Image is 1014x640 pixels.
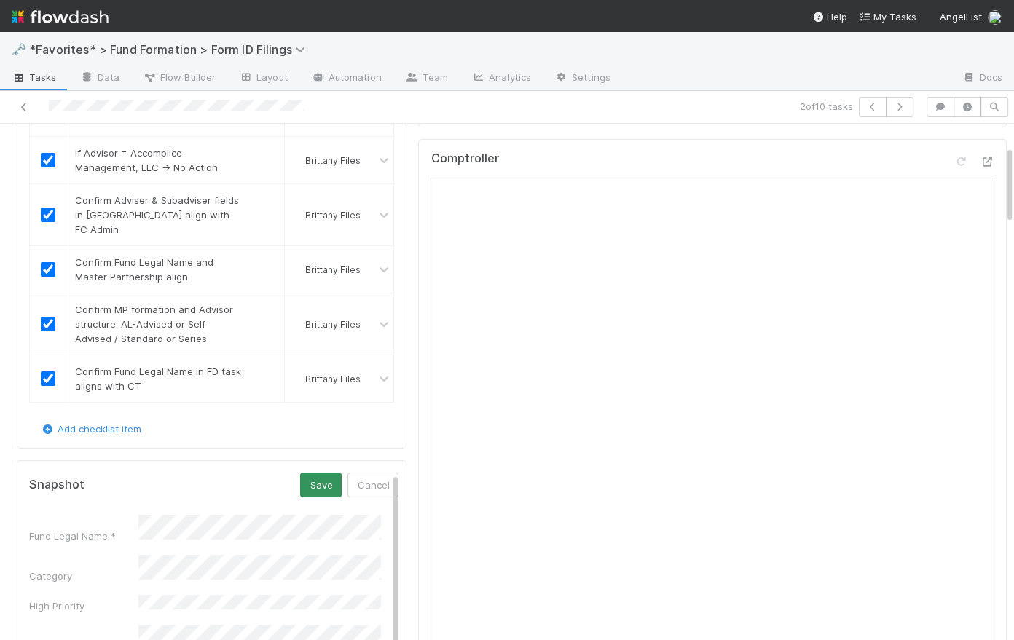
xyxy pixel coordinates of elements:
[75,147,218,173] span: If Advisor = Accomplice Management, LLC → No Action
[29,598,138,613] div: High Priority
[304,319,360,330] span: Brittany Files
[291,154,302,166] img: avatar_15e23c35-4711-4c0d-85f4-3400723cad14.png
[227,67,299,90] a: Layout
[347,473,398,497] button: Cancel
[812,9,847,24] div: Help
[859,11,916,23] span: My Tasks
[431,151,498,166] h5: Comptroller
[12,4,109,29] img: logo-inverted-e16ddd16eac7371096b0.svg
[291,209,302,221] img: avatar_15e23c35-4711-4c0d-85f4-3400723cad14.png
[291,318,302,330] img: avatar_15e23c35-4711-4c0d-85f4-3400723cad14.png
[800,99,853,114] span: 2 of 10 tasks
[859,9,916,24] a: My Tasks
[29,478,84,492] h5: Snapshot
[393,67,460,90] a: Team
[29,42,313,57] span: *Favorites* > Fund Formation > Form ID Filings
[75,366,241,392] span: Confirm Fund Legal Name in FD task aligns with CT
[29,529,138,543] div: Fund Legal Name *
[291,373,302,384] img: avatar_15e23c35-4711-4c0d-85f4-3400723cad14.png
[304,374,360,384] span: Brittany Files
[75,194,239,235] span: Confirm Adviser & Subadviser fields in [GEOGRAPHIC_DATA] align with FC Admin
[291,264,302,275] img: avatar_15e23c35-4711-4c0d-85f4-3400723cad14.png
[304,264,360,275] span: Brittany Files
[40,423,141,435] a: Add checklist item
[940,11,982,23] span: AngelList
[68,67,131,90] a: Data
[304,155,360,166] span: Brittany Files
[543,67,622,90] a: Settings
[12,43,26,55] span: 🗝️
[75,304,233,344] span: Confirm MP formation and Advisor structure: AL-Advised or Self-Advised / Standard or Series
[460,67,543,90] a: Analytics
[131,67,227,90] a: Flow Builder
[29,569,138,583] div: Category
[75,256,213,283] span: Confirm Fund Legal Name and Master Partnership align
[304,210,360,221] span: Brittany Files
[12,70,57,84] span: Tasks
[299,67,393,90] a: Automation
[988,10,1002,25] img: avatar_b467e446-68e1-4310-82a7-76c532dc3f4b.png
[951,67,1014,90] a: Docs
[300,473,342,497] button: Save
[143,70,216,84] span: Flow Builder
